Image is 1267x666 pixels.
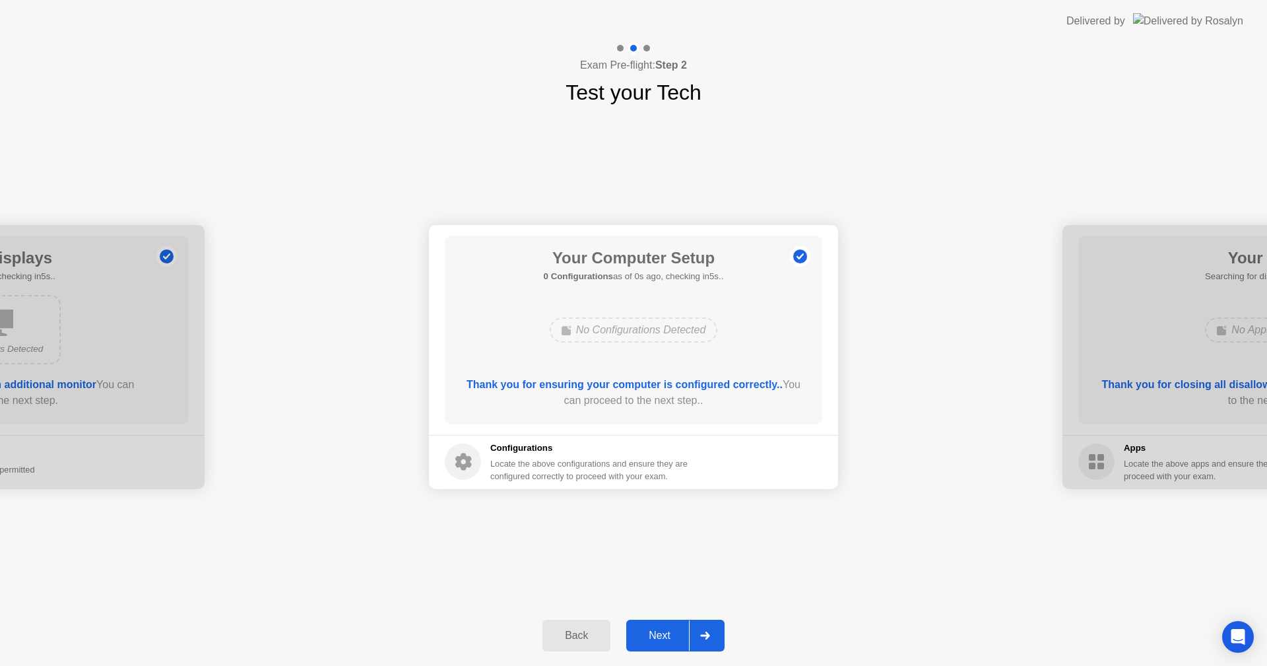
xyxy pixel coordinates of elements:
div: No Configurations Detected [550,317,718,343]
div: You can proceed to the next step.. [464,377,804,409]
button: Next [626,620,725,651]
div: Delivered by [1066,13,1125,29]
div: Locate the above configurations and ensure they are configured correctly to proceed with your exam. [490,457,690,483]
h4: Exam Pre-flight: [580,57,687,73]
div: Next [630,630,689,642]
button: Back [542,620,610,651]
h5: as of 0s ago, checking in5s.. [544,270,724,283]
b: Step 2 [655,59,687,71]
div: Open Intercom Messenger [1222,621,1254,653]
b: 0 Configurations [544,271,613,281]
b: Thank you for ensuring your computer is configured correctly.. [467,379,783,390]
h1: Test your Tech [566,77,701,108]
h1: Your Computer Setup [544,246,724,270]
img: Delivered by Rosalyn [1133,13,1243,28]
div: Back [546,630,606,642]
h5: Configurations [490,442,690,455]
